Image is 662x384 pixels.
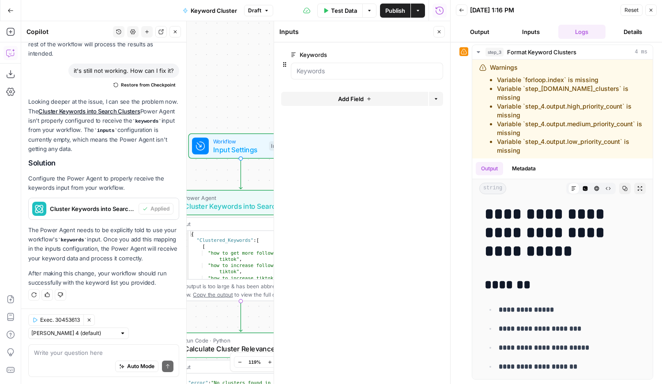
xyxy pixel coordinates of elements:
button: Reset [621,4,643,16]
a: Cluster Keywords into Search Clusters [38,108,140,115]
span: step_3 [485,48,504,56]
h2: Solution [28,159,179,167]
button: Output [476,162,503,175]
div: WorkflowInput SettingsInputs [159,133,322,158]
div: Output [173,220,293,228]
button: 4 ms [472,45,653,59]
p: After making this change, your workflow should run successfully with the keyword list you provided. [28,269,179,287]
span: Cluster Keywords into Search Clusters [184,201,294,211]
g: Edge from start to step_1 [239,158,242,189]
span: Exec. 30453613 [40,316,80,324]
span: string [479,183,506,194]
div: Copilot [26,27,110,36]
button: Inputs [507,25,555,39]
div: Inputs [269,141,289,151]
span: Reset [624,6,639,14]
code: keywords [132,119,162,124]
button: Draft [244,5,273,16]
li: Variable `step_4.output.high_priority_count` is missing [497,102,646,120]
span: Power Agent [184,194,294,202]
span: Run Code · Python [184,336,293,345]
li: Variable `forloop.index` is missing [497,75,646,84]
div: Power AgentCluster Keywords into Search ClustersStep 1Output{ "Clustered_Keywords":[ [ "how to ge... [159,190,322,301]
li: Variable `step_4.output.low_priority_count` is missing [497,137,646,155]
span: Auto Mode [127,362,154,370]
button: Add Field [281,92,428,106]
button: Keyword Cluster [177,4,242,18]
div: 4 ms [472,60,653,379]
button: Details [609,25,657,39]
span: Draft [248,7,261,15]
span: Restore from Checkpoint [121,81,176,88]
button: Metadata [507,162,541,175]
span: 4 ms [635,48,647,56]
p: The Power Agent needs to be explicitly told to use your workflow's input. Once you add this mappi... [28,226,179,263]
span: Copy the output [193,291,233,297]
input: Keywords [297,67,437,75]
p: Looking deeper at the issue, I can see the problem now. The Power Agent isn't properly configured... [28,97,179,153]
button: Test Data [317,4,362,18]
label: Keywords [291,50,393,59]
g: Edge from step_1 to step_4 [239,301,242,331]
button: Logs [558,25,606,39]
li: Variable `step_4.output.medium_priority_count` is missing [497,120,646,137]
span: Cluster Keywords into Search Clusters (step_1) [50,204,135,213]
code: inputs [94,128,117,133]
span: Input Settings [213,144,265,155]
button: Applied [139,203,173,215]
button: Exec. 30453613 [28,314,83,326]
span: 119% [248,358,261,365]
button: Restore from Checkpoint [110,79,179,90]
span: Add Field [338,94,364,103]
span: Workflow [213,137,265,146]
div: Warnings [490,63,646,155]
span: Keyword Cluster [191,6,237,15]
span: Publish [385,6,405,15]
div: This output is too large & has been abbreviated for review. to view the full content. [173,282,317,298]
p: Configure the Power Agent to properly receive the keywords input from your workflow. [28,174,179,192]
button: Auto Mode [115,361,158,372]
button: Output [456,25,504,39]
code: keywords [58,237,87,243]
div: Inputs [279,27,431,36]
input: Claude Sonnet 4 (default) [31,329,116,338]
div: it's still not working. How can I fix it? [68,64,179,78]
span: Calculate Cluster Relevance Scores [184,344,293,354]
span: Format Keyword Clusters [507,48,576,56]
span: Test Data [331,6,357,15]
li: Variable `step_[DOMAIN_NAME]_clusters` is missing [497,84,646,102]
button: Publish [380,4,410,18]
span: Applied [150,205,169,213]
